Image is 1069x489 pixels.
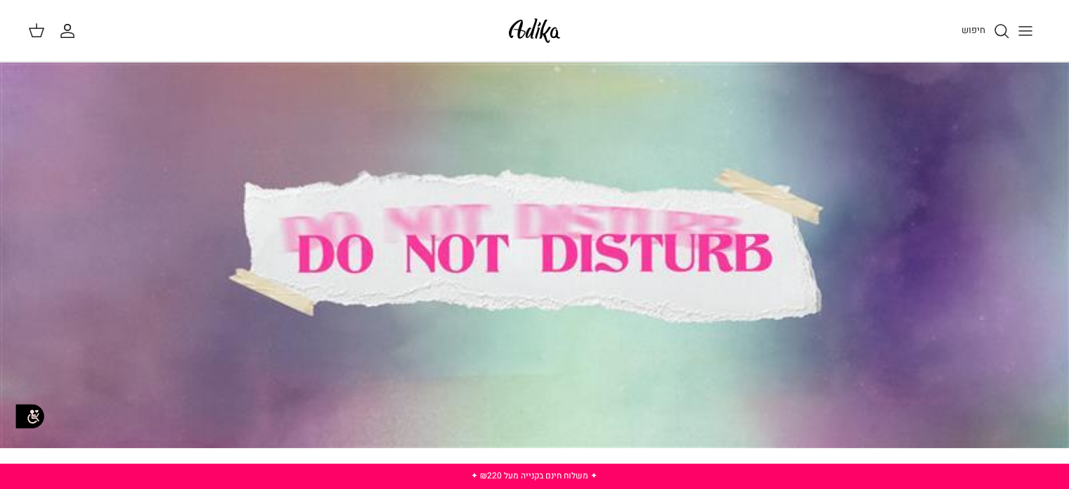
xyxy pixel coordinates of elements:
a: ✦ משלוח חינם בקנייה מעל ₪220 ✦ [471,469,597,482]
span: חיפוש [961,23,985,37]
button: Toggle menu [1010,15,1041,46]
a: החשבון שלי [59,23,82,39]
a: חיפוש [961,23,1010,39]
img: Adika IL [505,14,564,47]
img: accessibility_icon02.svg [11,397,49,436]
